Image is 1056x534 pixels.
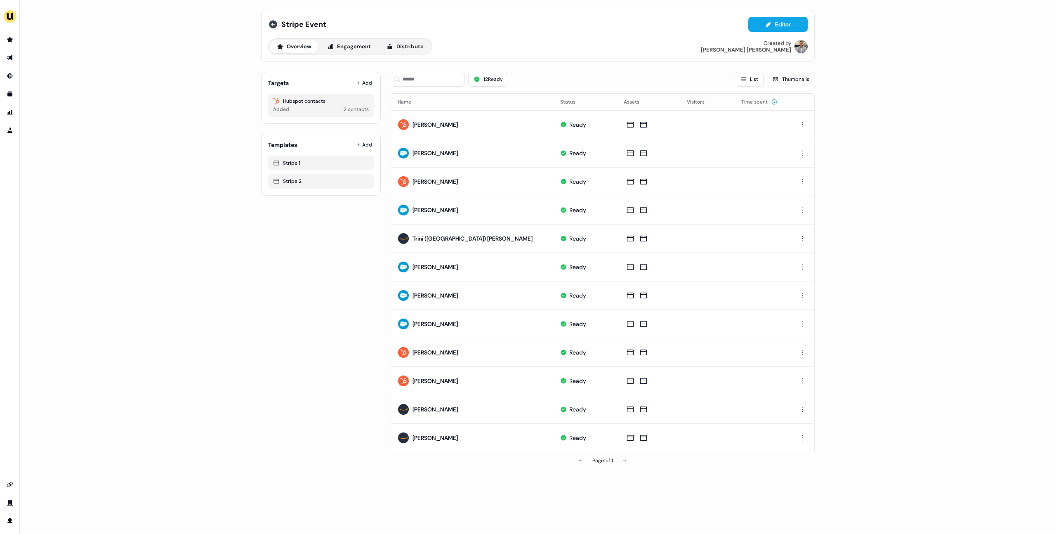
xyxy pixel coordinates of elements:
button: Add [355,77,374,89]
div: Ready [569,377,586,385]
div: [PERSON_NAME] [412,206,458,214]
div: Stripe 2 [273,177,369,185]
a: Go to prospects [3,33,16,46]
div: [PERSON_NAME] [412,405,458,413]
div: [PERSON_NAME] [PERSON_NAME] [701,47,791,53]
button: List [735,72,764,87]
button: Distribute [379,40,431,53]
div: [PERSON_NAME] [412,377,458,385]
div: Ready [569,177,586,186]
div: Ready [569,348,586,357]
a: Go to team [3,496,16,509]
button: Engagement [320,40,378,53]
a: Go to experiments [3,124,16,137]
div: Ready [569,121,586,129]
div: Ready [569,320,586,328]
div: Ready [569,291,586,300]
button: 12Ready [468,72,508,87]
div: Ready [569,234,586,243]
button: Editor [748,17,808,32]
div: [PERSON_NAME] [412,320,458,328]
div: 12 contacts [342,105,369,113]
img: Oliver [794,40,808,53]
div: Hubspot contacts [273,97,369,105]
div: Ready [569,206,586,214]
div: [PERSON_NAME] [412,177,458,186]
a: Go to Inbound [3,69,16,83]
div: Added [273,105,289,113]
div: Trini ([GEOGRAPHIC_DATA]) [PERSON_NAME] [412,234,533,243]
div: Ready [569,434,586,442]
span: Stripe Event [281,19,326,29]
a: Go to templates [3,87,16,101]
button: Overview [270,40,318,53]
div: Stripe 1 [273,159,369,167]
div: [PERSON_NAME] [412,263,458,271]
div: [PERSON_NAME] [412,291,458,300]
div: Ready [569,263,586,271]
a: Go to integrations [3,478,16,491]
div: Targets [268,79,289,87]
a: Go to outbound experience [3,51,16,64]
button: Status [560,95,585,109]
a: Go to profile [3,514,16,527]
div: Ready [569,405,586,413]
div: Ready [569,149,586,157]
a: Go to attribution [3,106,16,119]
div: Page 1 of 1 [592,456,613,465]
div: [PERSON_NAME] [412,121,458,129]
button: Thumbnails [767,72,815,87]
a: Editor [748,21,808,30]
div: Templates [268,141,297,149]
th: Assets [617,94,681,110]
button: Time spent [741,95,778,109]
div: [PERSON_NAME] [412,434,458,442]
div: Created by [764,40,791,47]
button: Visitors [687,95,714,109]
button: Name [398,95,421,109]
div: [PERSON_NAME] [412,348,458,357]
button: Add [355,139,374,151]
div: [PERSON_NAME] [412,149,458,157]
